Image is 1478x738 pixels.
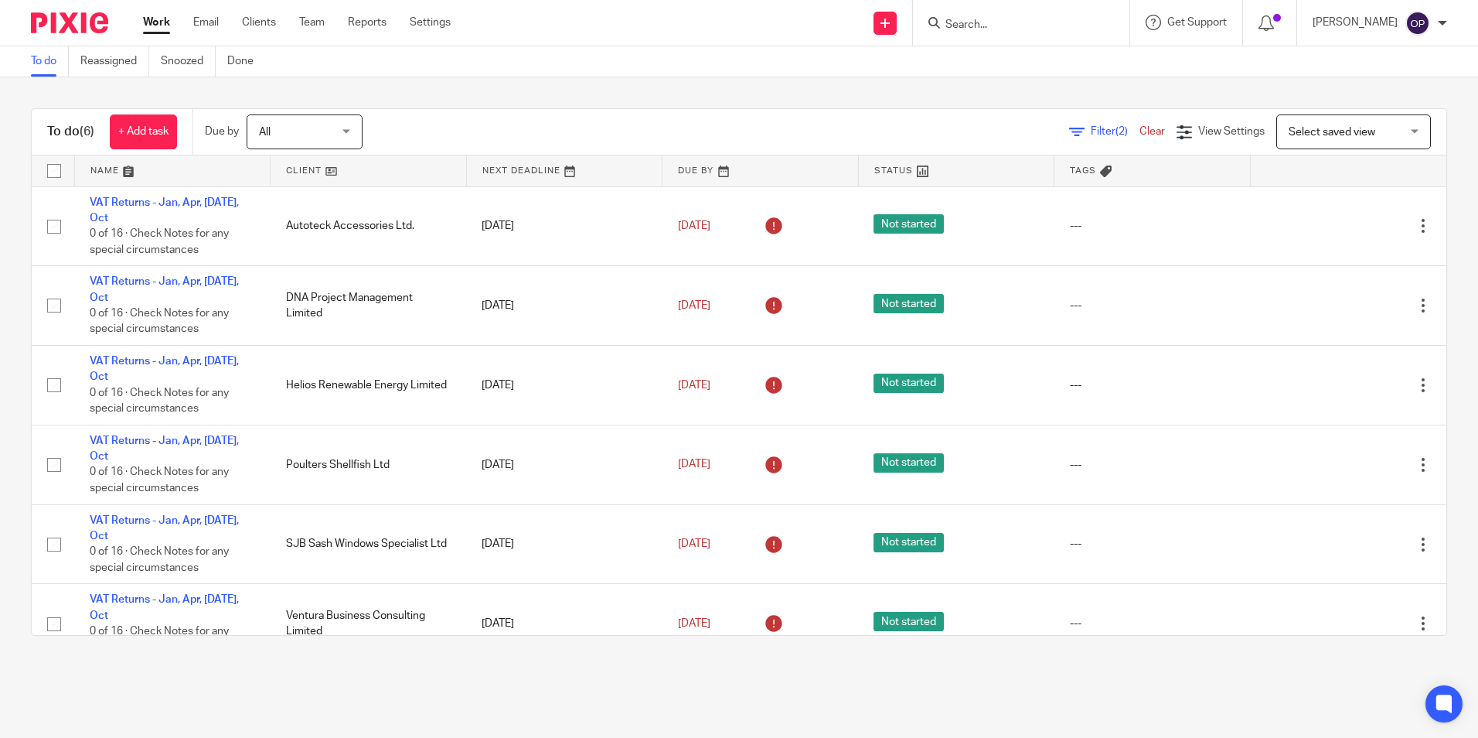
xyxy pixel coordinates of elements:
[47,124,94,140] h1: To do
[1313,15,1398,30] p: [PERSON_NAME]
[90,228,229,255] span: 0 of 16 · Check Notes for any special circumstances
[242,15,276,30] a: Clients
[110,114,177,149] a: + Add task
[1289,127,1375,138] span: Select saved view
[678,380,710,391] span: [DATE]
[143,15,170,30] a: Work
[259,127,271,138] span: All
[80,46,149,77] a: Reassigned
[1070,536,1235,552] div: ---
[1167,17,1227,28] span: Get Support
[1070,218,1235,234] div: ---
[874,214,944,234] span: Not started
[161,46,216,77] a: Snoozed
[1070,298,1235,313] div: ---
[271,504,467,584] td: SJB Sash Windows Specialist Ltd
[90,467,229,494] span: 0 of 16 · Check Notes for any special circumstances
[271,425,467,504] td: Poulters Shellfish Ltd
[678,538,710,549] span: [DATE]
[466,584,662,663] td: [DATE]
[271,266,467,346] td: DNA Project Management Limited
[348,15,387,30] a: Reports
[271,186,467,266] td: Autoteck Accessories Ltd.
[678,618,710,629] span: [DATE]
[271,584,467,663] td: Ventura Business Consulting Limited
[466,346,662,425] td: [DATE]
[1070,616,1235,631] div: ---
[466,266,662,346] td: [DATE]
[1139,126,1165,137] a: Clear
[205,124,239,139] p: Due by
[227,46,265,77] a: Done
[944,19,1083,32] input: Search
[678,300,710,311] span: [DATE]
[271,346,467,425] td: Helios Renewable Energy Limited
[90,436,239,462] a: VAT Returns - Jan, Apr, [DATE], Oct
[678,460,710,470] span: [DATE]
[1115,126,1128,137] span: (2)
[80,125,94,138] span: (6)
[90,356,239,382] a: VAT Returns - Jan, Apr, [DATE], Oct
[90,515,239,542] a: VAT Returns - Jan, Apr, [DATE], Oct
[90,594,239,620] a: VAT Returns - Jan, Apr, [DATE], Oct
[1070,378,1235,393] div: ---
[1198,126,1265,137] span: View Settings
[410,15,451,30] a: Settings
[1070,166,1096,175] span: Tags
[466,186,662,266] td: [DATE]
[193,15,219,30] a: Email
[874,612,944,631] span: Not started
[874,533,944,552] span: Not started
[1091,126,1139,137] span: Filter
[874,294,944,313] span: Not started
[90,626,229,653] span: 0 of 16 · Check Notes for any special circumstances
[466,425,662,504] td: [DATE]
[31,46,69,77] a: To do
[1405,11,1430,36] img: svg%3E
[31,12,108,33] img: Pixie
[90,276,239,302] a: VAT Returns - Jan, Apr, [DATE], Oct
[1070,457,1235,473] div: ---
[678,220,710,231] span: [DATE]
[874,374,944,393] span: Not started
[299,15,325,30] a: Team
[90,197,239,224] a: VAT Returns - Jan, Apr, [DATE], Oct
[874,453,944,473] span: Not started
[466,504,662,584] td: [DATE]
[90,547,229,574] span: 0 of 16 · Check Notes for any special circumstances
[90,308,229,335] span: 0 of 16 · Check Notes for any special circumstances
[90,388,229,415] span: 0 of 16 · Check Notes for any special circumstances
